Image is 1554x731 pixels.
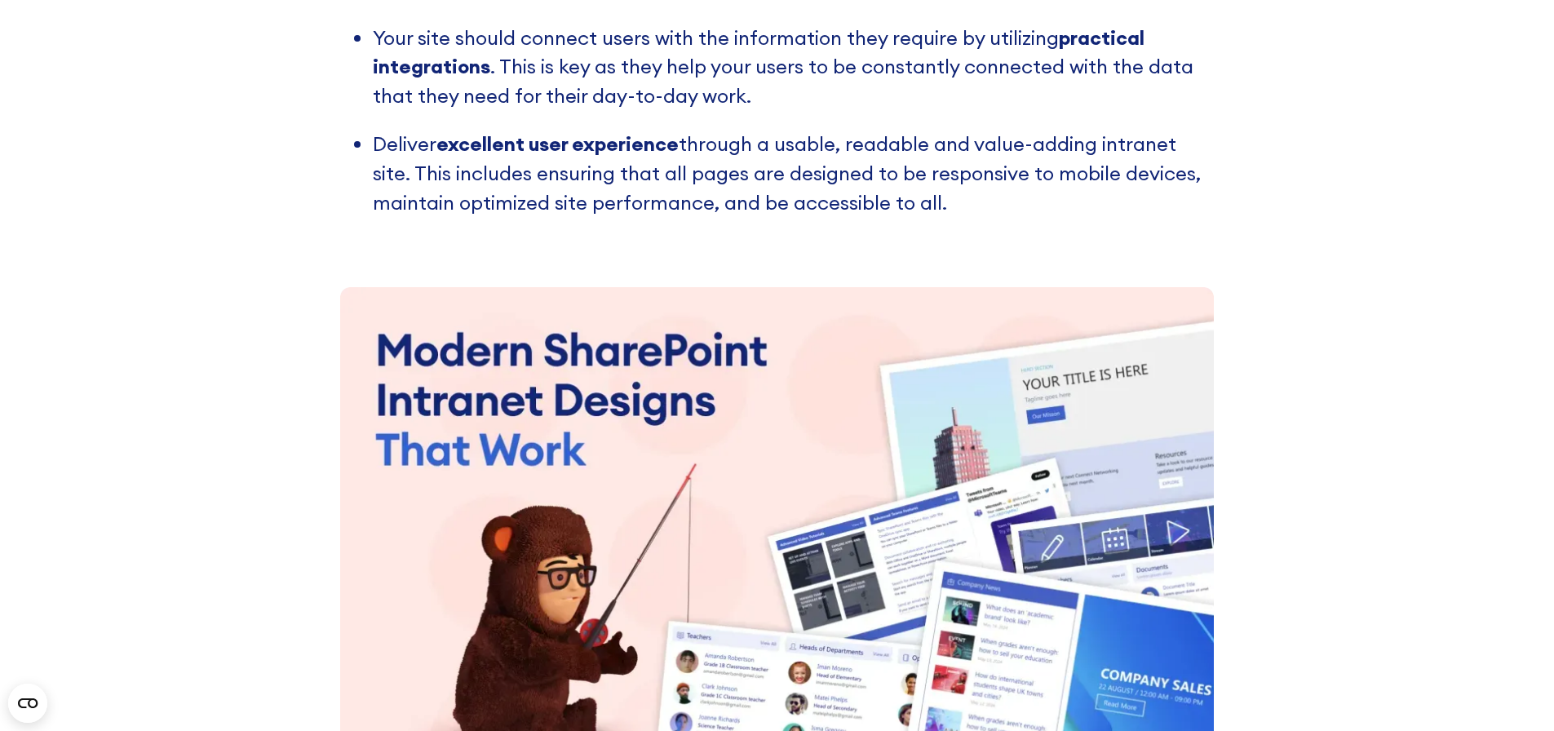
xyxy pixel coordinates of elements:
[1472,653,1554,731] iframe: Chat Widget
[436,131,679,156] strong: excellent user experience
[373,130,1215,217] li: Deliver through a usable, readable and value-adding intranet site. This includes ensuring that al...
[8,684,47,723] button: Open CMP widget
[373,24,1215,111] li: Your site should connect users with the information they require by utilizing . This is key as th...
